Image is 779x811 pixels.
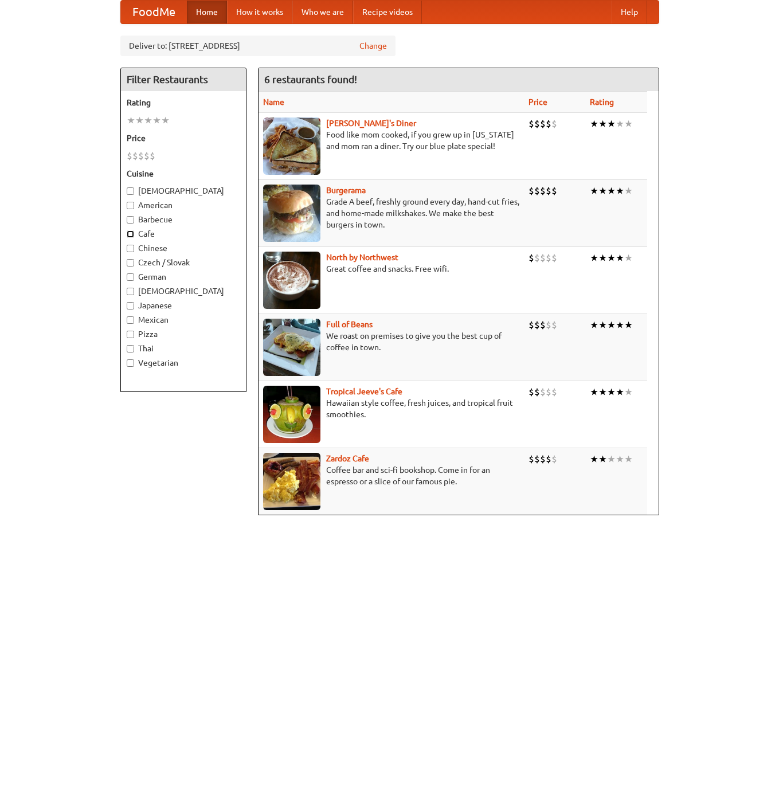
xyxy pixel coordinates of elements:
[326,320,373,329] b: Full of Beans
[607,252,616,264] li: ★
[292,1,353,23] a: Who we are
[127,114,135,127] li: ★
[607,185,616,197] li: ★
[127,271,240,283] label: German
[540,252,546,264] li: $
[540,185,546,197] li: $
[263,196,519,230] p: Grade A beef, freshly ground every day, hand-cut fries, and home-made milkshakes. We make the bes...
[326,253,398,262] b: North by Northwest
[551,386,557,398] li: $
[529,117,534,130] li: $
[546,252,551,264] li: $
[263,117,320,175] img: sallys.jpg
[127,345,134,352] input: Thai
[138,150,144,162] li: $
[263,386,320,443] img: jeeves.jpg
[590,97,614,107] a: Rating
[132,150,138,162] li: $
[551,319,557,331] li: $
[590,319,598,331] li: ★
[127,185,240,197] label: [DEMOGRAPHIC_DATA]
[263,464,519,487] p: Coffee bar and sci-fi bookshop. Come in for an espresso or a slice of our famous pie.
[534,252,540,264] li: $
[607,453,616,465] li: ★
[127,343,240,354] label: Thai
[590,117,598,130] li: ★
[534,117,540,130] li: $
[534,386,540,398] li: $
[127,228,240,240] label: Cafe
[127,230,134,238] input: Cafe
[546,319,551,331] li: $
[551,117,557,130] li: $
[120,36,396,56] div: Deliver to: [STREET_ADDRESS]
[590,185,598,197] li: ★
[598,319,607,331] li: ★
[546,185,551,197] li: $
[534,453,540,465] li: $
[607,386,616,398] li: ★
[598,252,607,264] li: ★
[127,97,240,108] h5: Rating
[127,214,240,225] label: Barbecue
[152,114,161,127] li: ★
[264,74,357,85] ng-pluralize: 6 restaurants found!
[127,331,134,338] input: Pizza
[607,117,616,130] li: ★
[144,114,152,127] li: ★
[590,453,598,465] li: ★
[529,252,534,264] li: $
[624,252,633,264] li: ★
[135,114,144,127] li: ★
[127,257,240,268] label: Czech / Slovak
[127,150,132,162] li: $
[598,386,607,398] li: ★
[624,319,633,331] li: ★
[263,97,284,107] a: Name
[624,453,633,465] li: ★
[540,453,546,465] li: $
[127,132,240,144] h5: Price
[551,453,557,465] li: $
[540,386,546,398] li: $
[616,319,624,331] li: ★
[263,330,519,353] p: We roast on premises to give you the best cup of coffee in town.
[534,319,540,331] li: $
[263,252,320,309] img: north.jpg
[598,453,607,465] li: ★
[127,199,240,211] label: American
[546,453,551,465] li: $
[121,68,246,91] h4: Filter Restaurants
[546,386,551,398] li: $
[624,386,633,398] li: ★
[127,288,134,295] input: [DEMOGRAPHIC_DATA]
[359,40,387,52] a: Change
[624,117,633,130] li: ★
[326,387,402,396] a: Tropical Jeeve's Cafe
[529,386,534,398] li: $
[326,186,366,195] a: Burgerama
[326,119,416,128] a: [PERSON_NAME]'s Diner
[127,359,134,367] input: Vegetarian
[598,185,607,197] li: ★
[326,454,369,463] b: Zardoz Cafe
[127,357,240,369] label: Vegetarian
[616,185,624,197] li: ★
[616,252,624,264] li: ★
[529,97,547,107] a: Price
[161,114,170,127] li: ★
[144,150,150,162] li: $
[127,202,134,209] input: American
[263,185,320,242] img: burgerama.jpg
[616,453,624,465] li: ★
[263,319,320,376] img: beans.jpg
[263,397,519,420] p: Hawaiian style coffee, fresh juices, and tropical fruit smoothies.
[127,245,134,252] input: Chinese
[127,168,240,179] h5: Cuisine
[590,252,598,264] li: ★
[127,300,240,311] label: Japanese
[227,1,292,23] a: How it works
[263,263,519,275] p: Great coffee and snacks. Free wifi.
